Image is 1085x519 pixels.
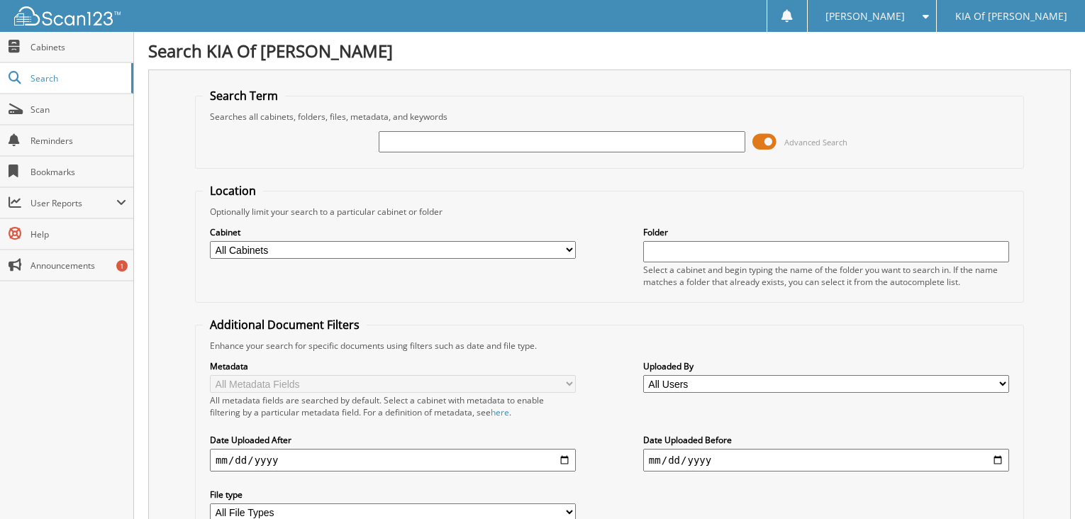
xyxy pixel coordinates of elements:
[203,111,1016,123] div: Searches all cabinets, folders, files, metadata, and keywords
[643,226,1009,238] label: Folder
[210,394,576,418] div: All metadata fields are searched by default. Select a cabinet with metadata to enable filtering b...
[210,489,576,501] label: File type
[30,259,126,272] span: Announcements
[30,41,126,53] span: Cabinets
[784,137,847,147] span: Advanced Search
[210,226,576,238] label: Cabinet
[643,434,1009,446] label: Date Uploaded Before
[148,39,1071,62] h1: Search KIA Of [PERSON_NAME]
[30,72,124,84] span: Search
[30,135,126,147] span: Reminders
[643,264,1009,288] div: Select a cabinet and begin typing the name of the folder you want to search in. If the name match...
[30,228,126,240] span: Help
[210,434,576,446] label: Date Uploaded After
[825,12,905,21] span: [PERSON_NAME]
[955,12,1067,21] span: KIA Of [PERSON_NAME]
[116,260,128,272] div: 1
[203,340,1016,352] div: Enhance your search for specific documents using filters such as date and file type.
[203,88,285,104] legend: Search Term
[30,166,126,178] span: Bookmarks
[210,360,576,372] label: Metadata
[643,449,1009,471] input: end
[30,197,116,209] span: User Reports
[643,360,1009,372] label: Uploaded By
[491,406,509,418] a: here
[14,6,121,26] img: scan123-logo-white.svg
[210,449,576,471] input: start
[203,206,1016,218] div: Optionally limit your search to a particular cabinet or folder
[203,183,263,199] legend: Location
[203,317,367,333] legend: Additional Document Filters
[30,104,126,116] span: Scan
